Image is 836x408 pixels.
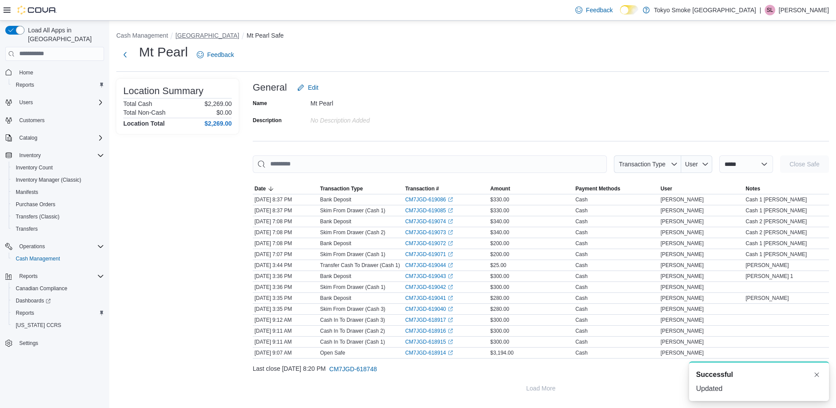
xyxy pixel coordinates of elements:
[253,282,318,292] div: [DATE] 3:36 PM
[661,218,704,225] span: [PERSON_NAME]
[405,229,453,236] a: CM7JGD-619073External link
[12,295,104,306] span: Dashboards
[575,218,588,225] div: Cash
[490,240,509,247] span: $200.00
[572,1,616,19] a: Feedback
[16,189,38,196] span: Manifests
[661,295,704,302] span: [PERSON_NAME]
[448,328,453,334] svg: External link
[253,315,318,325] div: [DATE] 9:12 AM
[779,5,829,15] p: [PERSON_NAME]
[320,327,385,334] p: Cash In To Drawer (Cash 2)
[405,273,453,280] a: CM7JGD-619043External link
[9,198,108,211] button: Purchase Orders
[12,187,42,197] a: Manifests
[745,196,807,203] span: Cash 1 [PERSON_NAME]
[2,337,108,349] button: Settings
[448,274,453,279] svg: External link
[575,284,588,291] div: Cash
[320,349,345,356] p: Open Safe
[661,317,704,324] span: [PERSON_NAME]
[405,349,453,356] a: CM7JGD-618914External link
[405,196,453,203] a: CM7JGD-619086External link
[9,211,108,223] button: Transfers (Classic)
[16,225,38,232] span: Transfers
[253,205,318,216] div: [DATE] 8:37 PM
[2,240,108,253] button: Operations
[205,100,232,107] p: $2,269.00
[696,369,733,380] span: Successful
[310,96,428,107] div: Mt Pearl
[2,149,108,162] button: Inventory
[745,185,760,192] span: Notes
[9,186,108,198] button: Manifests
[405,317,453,324] a: CM7JGD-618917External link
[575,207,588,214] div: Cash
[19,340,38,347] span: Settings
[575,229,588,236] div: Cash
[19,69,33,76] span: Home
[16,285,67,292] span: Canadian Compliance
[320,262,400,269] p: Transfer Cash To Drawer (Cash 1)
[12,283,71,294] a: Canadian Compliance
[659,183,744,194] button: User
[16,133,41,143] button: Catalog
[2,66,108,79] button: Home
[253,293,318,303] div: [DATE] 3:35 PM
[488,183,574,194] button: Amount
[405,240,453,247] a: CM7JGD-619072External link
[320,251,385,258] p: Skim From Drawer (Cash 1)
[490,185,510,192] span: Amount
[12,295,54,306] a: Dashboards
[575,185,620,192] span: Payment Methods
[12,320,104,331] span: Washington CCRS
[12,80,38,90] a: Reports
[9,162,108,174] button: Inventory Count
[9,253,108,265] button: Cash Management
[253,260,318,271] div: [DATE] 3:44 PM
[24,26,104,43] span: Load All Apps in [GEOGRAPHIC_DATA]
[310,113,428,124] div: No Description added
[320,229,385,236] p: Skim From Drawer (Cash 2)
[448,263,453,268] svg: External link
[405,207,453,214] a: CM7JGD-619085External link
[448,339,453,345] svg: External link
[780,155,829,173] button: Close Safe
[16,97,104,108] span: Users
[575,317,588,324] div: Cash
[812,369,822,380] button: Dismiss toast
[12,162,56,173] a: Inventory Count
[16,150,104,161] span: Inventory
[9,307,108,319] button: Reports
[320,185,363,192] span: Transaction Type
[575,338,588,345] div: Cash
[175,32,239,39] button: [GEOGRAPHIC_DATA]
[253,271,318,281] div: [DATE] 3:36 PM
[490,229,509,236] span: $340.00
[405,338,453,345] a: CM7JGD-618915External link
[448,285,453,290] svg: External link
[16,297,51,304] span: Dashboards
[490,338,509,345] span: $300.00
[253,216,318,227] div: [DATE] 7:08 PM
[5,63,104,373] nav: Complex example
[575,251,588,258] div: Cash
[448,317,453,323] svg: External link
[123,100,152,107] h6: Total Cash
[586,6,613,14] span: Feedback
[744,183,829,194] button: Notes
[2,114,108,127] button: Customers
[16,164,53,171] span: Inventory Count
[661,229,704,236] span: [PERSON_NAME]
[253,326,318,336] div: [DATE] 9:11 AM
[12,308,104,318] span: Reports
[681,155,712,173] button: User
[614,155,681,173] button: Transaction Type
[490,284,509,291] span: $300.00
[448,241,453,246] svg: External link
[2,132,108,144] button: Catalog
[123,120,165,127] h4: Location Total
[320,284,385,291] p: Skim From Drawer (Cash 1)
[16,201,56,208] span: Purchase Orders
[448,208,453,213] svg: External link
